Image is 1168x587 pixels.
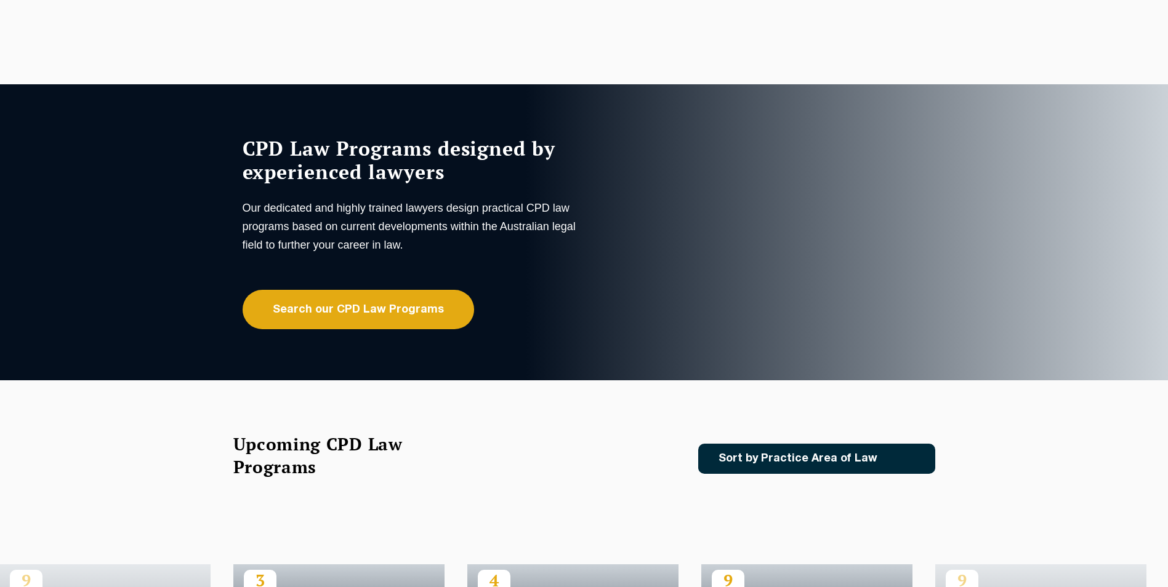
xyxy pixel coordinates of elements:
a: Sort by Practice Area of Law [698,444,935,474]
img: Icon [897,453,911,464]
a: Search our CPD Law Programs [243,290,474,329]
h1: CPD Law Programs designed by experienced lawyers [243,137,581,183]
p: Our dedicated and highly trained lawyers design practical CPD law programs based on current devel... [243,199,581,254]
h2: Upcoming CPD Law Programs [233,433,433,478]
